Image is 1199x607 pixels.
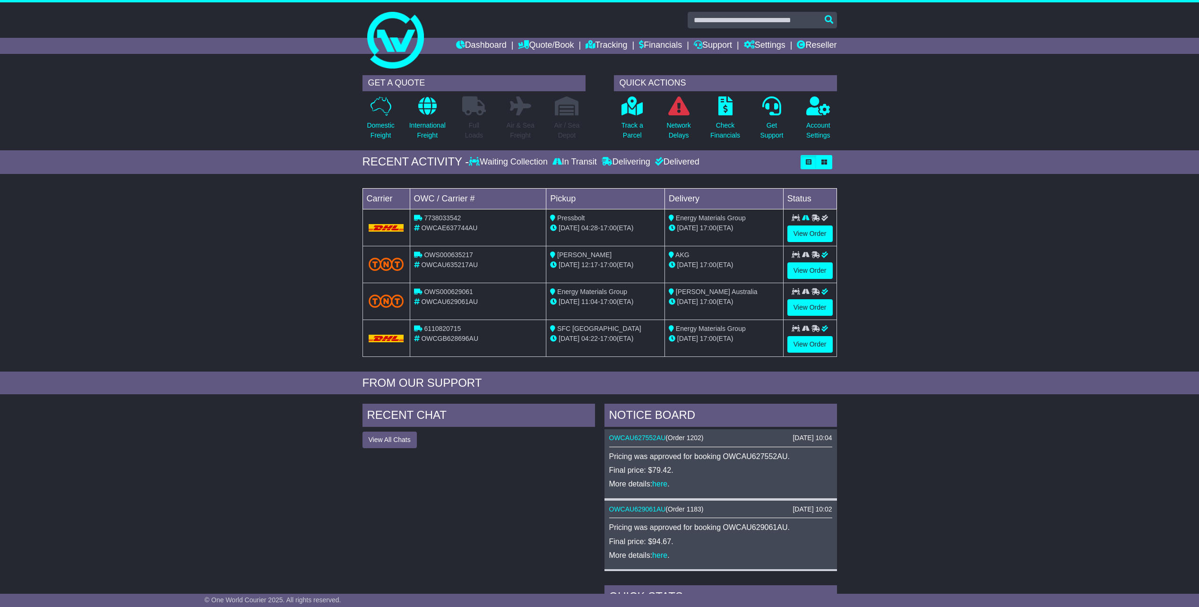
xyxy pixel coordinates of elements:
[559,335,579,342] span: [DATE]
[760,121,783,140] p: Get Support
[559,224,579,232] span: [DATE]
[557,251,612,259] span: [PERSON_NAME]
[367,121,394,140] p: Domestic Freight
[609,505,666,513] a: OWCAU629061AU
[700,224,716,232] span: 17:00
[677,261,698,269] span: [DATE]
[609,551,832,560] p: More details: .
[700,335,716,342] span: 17:00
[581,224,598,232] span: 04:28
[700,298,716,305] span: 17:00
[677,298,698,305] span: [DATE]
[557,325,641,332] span: SFC [GEOGRAPHIC_DATA]
[362,75,586,91] div: GET A QUOTE
[421,298,478,305] span: OWCAU629061AU
[609,452,832,461] p: Pricing was approved for booking OWCAU627552AU.
[675,251,690,259] span: AKG
[550,260,661,270] div: - (ETA)
[700,261,716,269] span: 17:00
[793,434,832,442] div: [DATE] 10:04
[600,261,617,269] span: 17:00
[806,96,831,146] a: AccountSettings
[614,75,837,91] div: QUICK ACTIONS
[609,523,832,532] p: Pricing was approved for booking OWCAU629061AU.
[581,298,598,305] span: 11:04
[652,480,667,488] a: here
[676,214,746,222] span: Energy Materials Group
[424,251,473,259] span: OWS000635217
[599,157,653,167] div: Delivering
[797,38,837,54] a: Reseller
[669,334,779,344] div: (ETA)
[652,551,667,559] a: here
[424,325,461,332] span: 6110820715
[369,258,404,270] img: TNT_Domestic.png
[600,298,617,305] span: 17:00
[787,262,833,279] a: View Order
[581,335,598,342] span: 04:22
[581,261,598,269] span: 12:17
[609,434,666,442] a: OWCAU627552AU
[557,288,627,295] span: Energy Materials Group
[759,96,784,146] a: GetSupport
[550,297,661,307] div: - (ETA)
[366,96,395,146] a: DomesticFreight
[694,38,732,54] a: Support
[586,38,627,54] a: Tracking
[550,334,661,344] div: - (ETA)
[806,121,830,140] p: Account Settings
[369,335,404,342] img: DHL.png
[787,336,833,353] a: View Order
[666,121,690,140] p: Network Delays
[469,157,550,167] div: Waiting Collection
[668,434,701,442] span: Order 1202
[546,188,665,209] td: Pickup
[507,121,535,140] p: Air & Sea Freight
[666,96,691,146] a: NetworkDelays
[669,223,779,233] div: (ETA)
[410,188,546,209] td: OWC / Carrier #
[639,38,682,54] a: Financials
[668,505,701,513] span: Order 1183
[787,225,833,242] a: View Order
[421,261,478,269] span: OWCAU635217AU
[604,404,837,429] div: NOTICE BOARD
[554,121,580,140] p: Air / Sea Depot
[609,479,832,488] p: More details: .
[518,38,574,54] a: Quote/Book
[710,96,741,146] a: CheckFinancials
[362,404,595,429] div: RECENT CHAT
[609,466,832,475] p: Final price: $79.42.
[462,121,486,140] p: Full Loads
[550,157,599,167] div: In Transit
[676,288,758,295] span: [PERSON_NAME] Australia
[609,537,832,546] p: Final price: $94.67.
[664,188,783,209] td: Delivery
[609,434,832,442] div: ( )
[205,596,341,604] span: © One World Courier 2025. All rights reserved.
[677,224,698,232] span: [DATE]
[550,223,661,233] div: - (ETA)
[600,335,617,342] span: 17:00
[793,505,832,513] div: [DATE] 10:02
[557,214,585,222] span: Pressbolt
[559,298,579,305] span: [DATE]
[621,96,644,146] a: Track aParcel
[609,505,832,513] div: ( )
[369,224,404,232] img: DHL.png
[653,157,699,167] div: Delivered
[677,335,698,342] span: [DATE]
[421,224,477,232] span: OWCAE637744AU
[362,376,837,390] div: FROM OUR SUPPORT
[369,295,404,307] img: TNT_Domestic.png
[362,188,410,209] td: Carrier
[600,224,617,232] span: 17:00
[362,155,469,169] div: RECENT ACTIVITY -
[669,260,779,270] div: (ETA)
[710,121,740,140] p: Check Financials
[744,38,785,54] a: Settings
[669,297,779,307] div: (ETA)
[409,96,446,146] a: InternationalFreight
[783,188,837,209] td: Status
[362,432,417,448] button: View All Chats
